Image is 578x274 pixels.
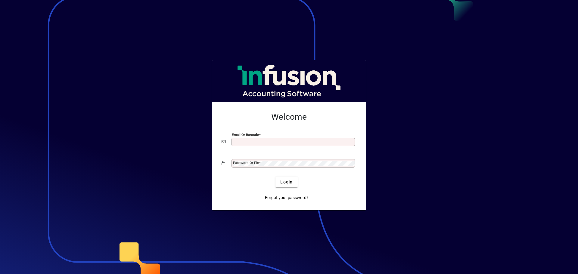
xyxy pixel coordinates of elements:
[233,161,259,165] mat-label: Password or Pin
[275,177,297,187] button: Login
[222,112,356,122] h2: Welcome
[265,195,309,201] span: Forgot your password?
[280,179,293,185] span: Login
[263,192,311,203] a: Forgot your password?
[232,133,259,137] mat-label: Email or Barcode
